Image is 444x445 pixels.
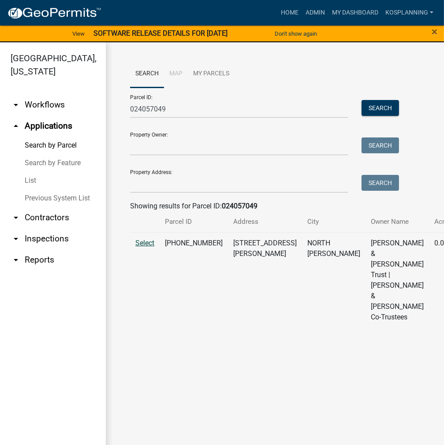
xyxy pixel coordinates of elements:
a: Home [277,4,302,21]
i: arrow_drop_down [11,100,21,110]
th: Owner Name [366,211,429,232]
td: NORTH [PERSON_NAME] [302,232,366,328]
i: arrow_drop_up [11,121,21,131]
button: Close [432,26,437,37]
a: Search [130,60,164,88]
i: arrow_drop_down [11,255,21,265]
th: Address [228,211,302,232]
a: My Parcels [188,60,235,88]
span: × [432,26,437,38]
button: Search [362,175,399,191]
a: kosplanning [382,4,437,21]
strong: 024057049 [222,202,257,210]
i: arrow_drop_down [11,234,21,244]
div: Showing results for Parcel ID: [130,201,420,211]
button: Search [362,137,399,153]
button: Don't show again [271,26,321,41]
a: Select [135,239,154,247]
button: Search [362,100,399,116]
td: [PHONE_NUMBER] [160,232,228,328]
th: City [302,211,366,232]
i: arrow_drop_down [11,212,21,223]
strong: SOFTWARE RELEASE DETAILS FOR [DATE] [93,29,228,37]
th: Parcel ID [160,211,228,232]
a: Admin [302,4,328,21]
a: My Dashboard [328,4,382,21]
td: [PERSON_NAME] & [PERSON_NAME] Trust | [PERSON_NAME] & [PERSON_NAME] Co-Trustees [366,232,429,328]
td: [STREET_ADDRESS][PERSON_NAME] [228,232,302,328]
a: View [69,26,88,41]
